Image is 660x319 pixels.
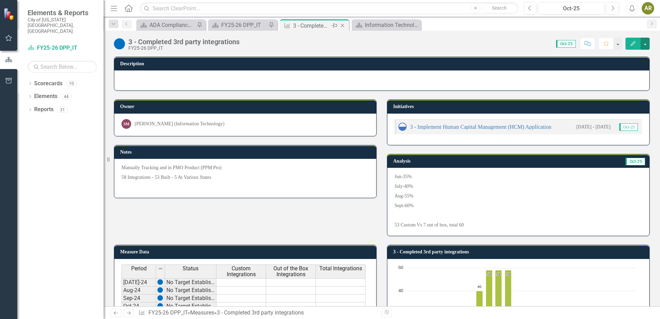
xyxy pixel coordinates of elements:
[293,21,330,30] div: 3 - Completed 3rd party integrations
[393,249,646,254] h3: 3 - Completed 3rd party integrations
[120,61,646,66] h3: Description
[140,2,518,14] input: Search ClearPoint...
[114,38,125,49] img: No Target Established
[556,40,576,48] span: Oct-25
[398,123,407,131] img: In Progress
[395,193,413,199] span: Aug-55%
[157,287,163,293] img: GeZV8difwvHaIfGJQV7AeSNV0AAAAASUVORK5CYII=
[165,294,216,302] td: No Target Established
[642,2,654,14] button: AR
[496,272,501,277] text: 58
[28,44,97,52] a: FY25-26 DPP_IT
[135,120,224,127] div: [PERSON_NAME] (Information Technology)
[157,295,163,301] img: GeZV8difwvHaIfGJQV7AeSNV0AAAAASUVORK5CYII=
[122,119,131,129] div: SM
[165,278,216,287] td: No Target Established
[34,80,62,88] a: Scorecards
[487,272,491,277] text: 58
[395,184,413,189] span: July-40%
[128,38,240,46] div: 3 - Completed 3rd party integrations
[576,124,611,130] small: [DATE] - [DATE]
[28,9,97,17] span: Elements & Reports
[122,173,369,182] p: 58 Integrations - 53 Built - 5 At Various States
[122,278,156,287] td: [DATE]-24
[157,279,163,285] img: GeZV8difwvHaIfGJQV7AeSNV0AAAAASUVORK5CYII=
[506,272,510,277] text: 58
[395,203,414,208] span: Sept-60%
[122,287,156,294] td: Aug-24
[492,5,507,11] span: Search
[28,17,97,34] small: City of [US_STATE][GEOGRAPHIC_DATA], [GEOGRAPHIC_DATA]
[157,303,163,309] img: GeZV8difwvHaIfGJQV7AeSNV0AAAAASUVORK5CYII=
[120,149,373,155] h3: Notes
[165,302,216,310] td: No Target Established
[190,309,214,316] a: Measures
[393,104,646,109] h3: Initiatives
[138,21,195,29] a: ADA Compliance Tracker
[138,309,377,317] div: » »
[128,46,240,51] div: FY25-26 DPP_IT
[61,94,72,99] div: 44
[149,21,195,29] div: ADA Compliance Tracker
[398,287,403,293] text: 40
[28,61,97,73] input: Search Below...
[319,265,362,272] span: Total Integrations
[217,309,304,316] div: 3 - Completed 3rd party integrations
[165,287,216,294] td: No Target Established
[398,264,403,270] text: 60
[353,21,419,29] a: Information Technology
[393,158,510,164] h3: Analysis
[120,249,373,254] h3: Measure Data
[477,284,482,289] text: 40
[120,104,373,109] h3: Owner
[122,294,156,302] td: Sep-24
[482,3,517,13] button: Search
[395,174,412,179] span: Jun-35%
[210,21,267,29] a: FY25-26 DPP_IT
[66,80,77,86] div: 10
[122,302,156,310] td: Oct-24
[183,265,198,272] span: Status
[395,222,464,228] span: 53 Custom Vs 7 out of box, total 60
[365,21,419,29] div: Information Technology
[3,8,16,20] img: ClearPoint Strategy
[57,107,68,113] div: 31
[34,106,54,114] a: Reports
[34,93,57,100] a: Elements
[158,266,163,271] img: 8DAGhfEEPCf229AAAAAElFTkSuQmCC
[218,265,264,278] span: Custom Integrations
[410,124,551,130] a: 3 - Implement Human Capital Management (HCM) Application
[268,265,314,278] span: Out of the Box Integrations
[625,158,645,165] span: Oct-25
[131,265,147,272] span: Period
[221,21,267,29] div: FY25-26 DPP_IT
[148,309,187,316] a: FY25-26 DPP_IT
[619,123,638,131] span: Oct-25
[538,2,604,14] button: Oct-25
[541,4,602,13] div: Oct-25
[122,164,369,173] p: Manually Tracking and in PMO Product (PPM Pro)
